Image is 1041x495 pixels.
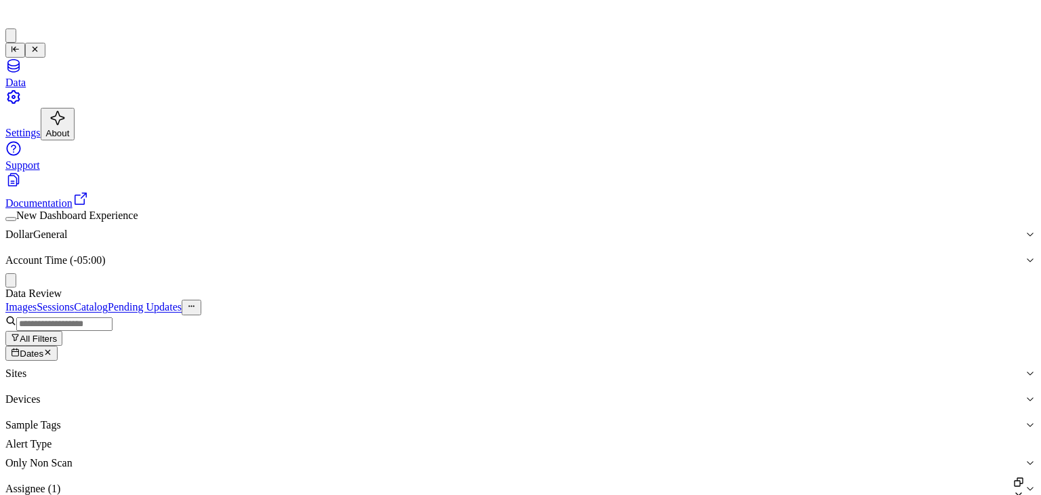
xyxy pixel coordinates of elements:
a: Support [5,140,1036,171]
div: Data Review [5,288,1036,300]
a: Sessions [37,302,74,313]
a: Settings [5,89,1036,138]
span: Dates [20,349,43,359]
a: Documentation [5,172,1036,209]
button: Dates [5,346,58,361]
a: Catalog [74,302,108,313]
label: Alert Type [5,438,52,450]
button: Toggle Navigation [5,43,25,58]
button: All Filters [5,331,62,346]
a: Images [5,302,37,313]
button: About [41,108,75,140]
button: Toggle Navigation [25,43,45,58]
div: New Dashboard Experience [5,210,1036,222]
a: Pending Updates [108,302,182,313]
a: Data [5,58,1036,88]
